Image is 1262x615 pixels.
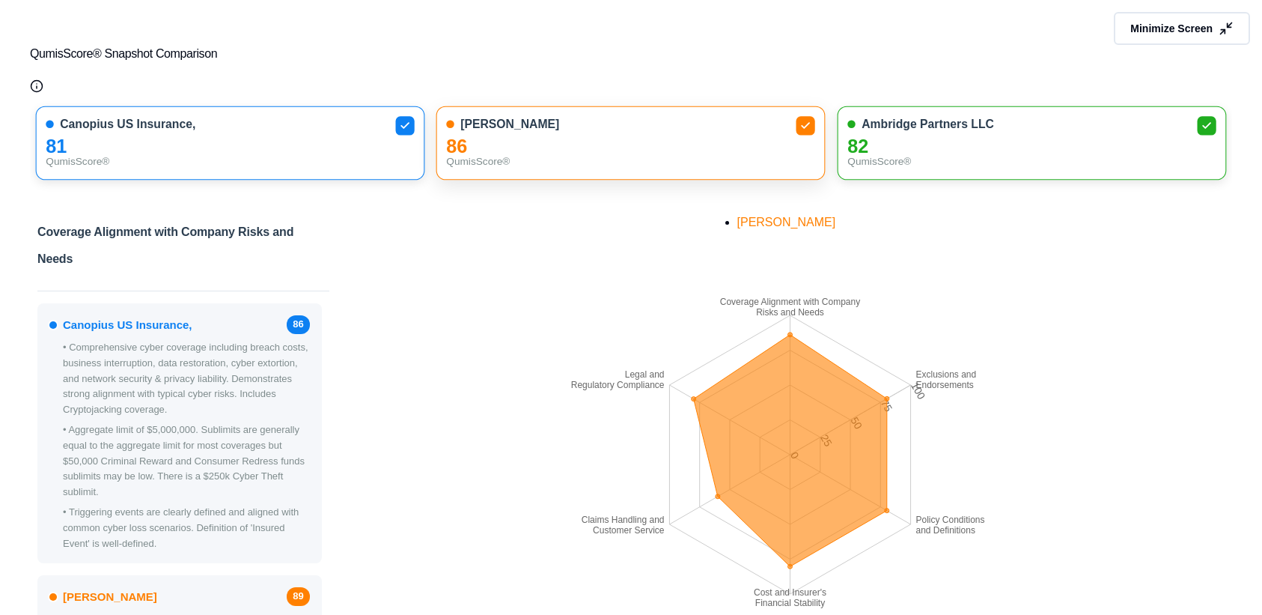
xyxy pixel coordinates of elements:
[46,139,415,154] div: 81
[63,505,310,551] p: • Triggering events are clearly defined and aligned with common cyber loss scenarios. Definition ...
[915,369,976,380] tspan: Exclusions and
[915,526,975,536] tspan: and Definitions
[755,599,825,609] tspan: Financial Stability
[63,588,157,606] span: [PERSON_NAME]
[63,340,310,418] p: • Comprehensive cyber coverage including breach costs, business interruption, data restoration, c...
[287,587,309,606] span: 89
[30,79,43,93] button: Qumis Score Info
[60,117,195,133] span: Canopius US Insurance,
[915,381,973,391] tspan: Endorsements
[447,154,816,170] div: QumisScore®
[625,369,665,380] tspan: Legal and
[571,381,665,391] tspan: Regulatory Compliance
[460,117,559,133] span: [PERSON_NAME]
[63,316,192,334] span: Canopius US Insurance,
[447,139,816,154] div: 86
[754,587,826,598] tspan: Cost and Insurer's
[63,422,310,500] p: • Aggregate limit of $5,000,000. Sublimits are generally equal to the aggregate limit for most co...
[847,139,1216,154] div: 82
[909,381,928,402] tspan: 100
[30,30,1232,78] button: QumisScore® Snapshot Comparison
[287,315,309,334] span: 86
[37,219,329,282] h2: Coverage Alignment with Company Risks and Needs
[1114,12,1250,45] button: Minimize Screen
[756,308,824,318] tspan: Risks and Needs
[847,154,1216,170] div: QumisScore®
[46,154,415,170] div: QumisScore®
[915,515,984,525] tspan: Policy Conditions
[593,526,665,536] tspan: Customer Service
[720,297,860,307] tspan: Coverage Alignment with Company
[862,117,994,133] span: Ambridge Partners LLC
[1130,21,1213,36] span: Minimize Screen
[582,515,665,525] tspan: Claims Handling and
[737,216,836,228] span: [PERSON_NAME]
